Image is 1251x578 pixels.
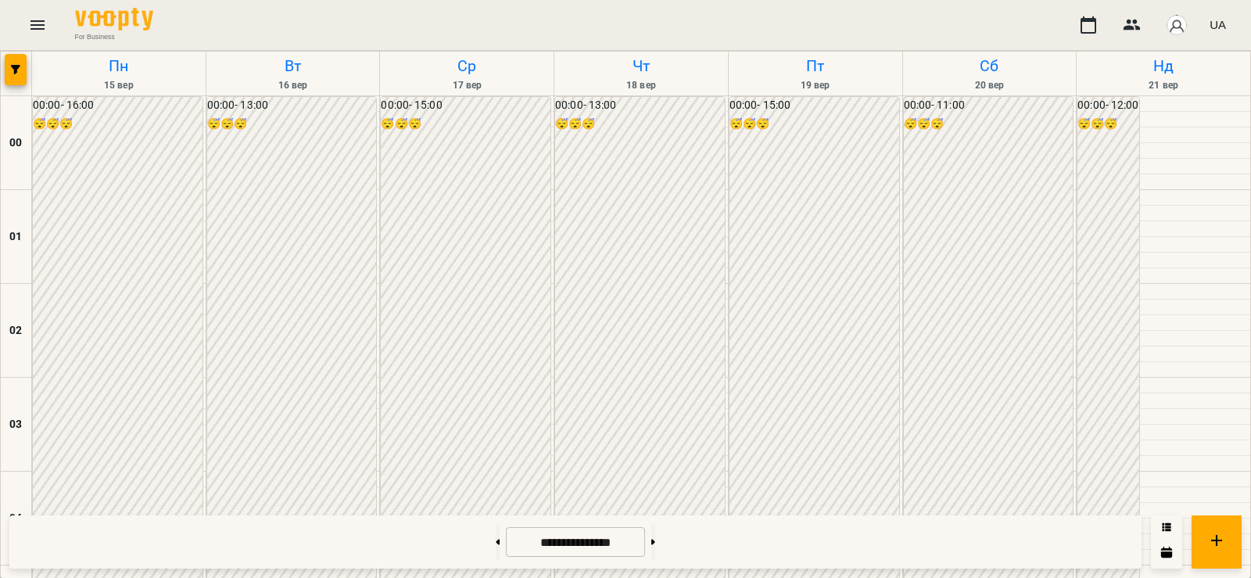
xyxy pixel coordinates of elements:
h6: 00:00 - 13:00 [555,97,725,114]
h6: 18 вер [557,78,726,93]
h6: Сб [905,54,1074,78]
h6: Чт [557,54,726,78]
h6: 00:00 - 13:00 [207,97,377,114]
h6: 19 вер [731,78,900,93]
h6: 17 вер [382,78,551,93]
button: Menu [19,6,56,44]
h6: 21 вер [1079,78,1248,93]
span: For Business [75,32,153,41]
h6: 00:00 - 15:00 [729,97,899,114]
h6: 01 [9,228,22,246]
h6: Пт [731,54,900,78]
h6: 03 [9,416,22,433]
h6: 16 вер [209,78,378,93]
h6: 😴😴😴 [904,116,1074,133]
h6: 😴😴😴 [729,116,899,133]
span: UA [1210,16,1226,33]
h6: Вт [209,54,378,78]
h6: 00:00 - 11:00 [904,97,1074,114]
h6: 02 [9,322,22,339]
h6: 😴😴😴 [33,116,203,133]
h6: 00 [9,135,22,152]
h6: 😴😴😴 [555,116,725,133]
h6: 00:00 - 16:00 [33,97,203,114]
h6: 😴😴😴 [1077,116,1138,133]
h6: 😴😴😴 [381,116,550,133]
h6: 20 вер [905,78,1074,93]
h6: 😴😴😴 [207,116,377,133]
h6: 15 вер [34,78,203,93]
h6: Ср [382,54,551,78]
h6: 00:00 - 15:00 [381,97,550,114]
img: Voopty Logo [75,8,153,31]
h6: Пн [34,54,203,78]
h6: Нд [1079,54,1248,78]
button: UA [1203,10,1232,39]
img: avatar_s.png [1166,14,1188,36]
h6: 00:00 - 12:00 [1077,97,1138,114]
